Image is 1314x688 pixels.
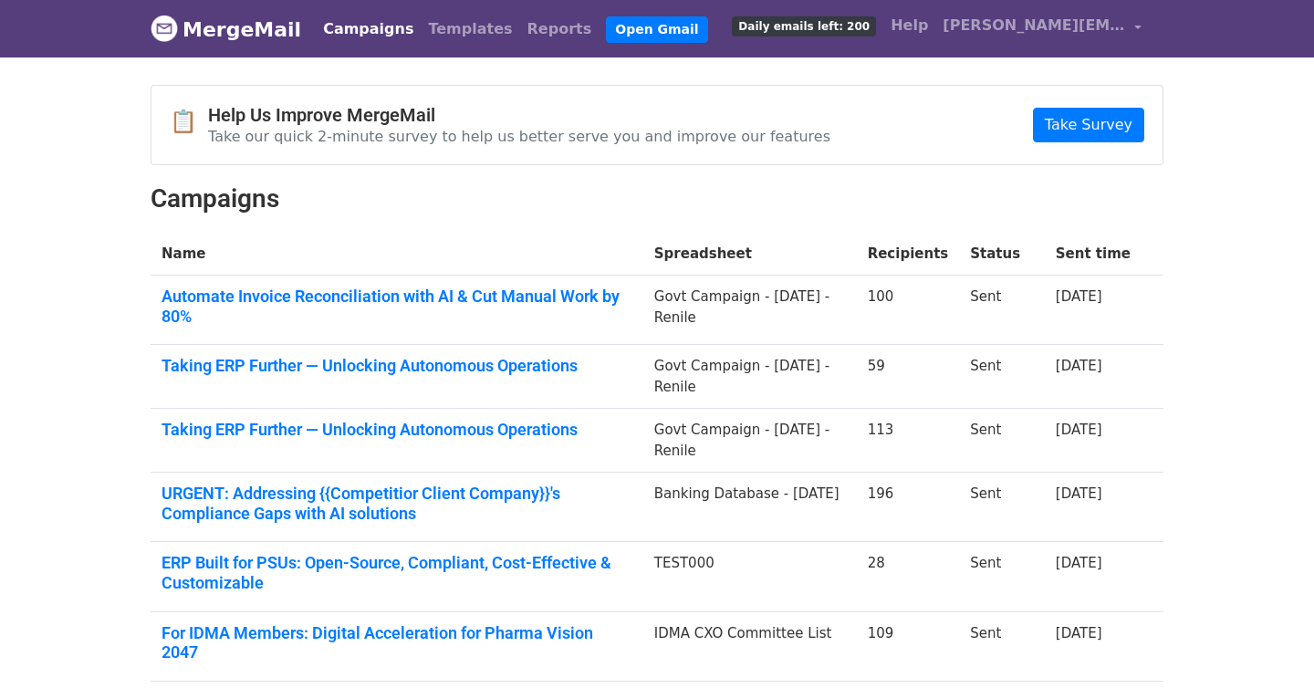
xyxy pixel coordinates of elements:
[151,10,301,48] a: MergeMail
[959,611,1045,681] td: Sent
[857,345,960,409] td: 59
[151,183,1163,214] h2: Campaigns
[151,233,643,276] th: Name
[643,276,857,345] td: Govt Campaign - [DATE] - Renile
[170,109,208,135] span: 📋
[725,7,883,44] a: Daily emails left: 200
[421,11,519,47] a: Templates
[643,542,857,611] td: TEST000
[162,420,632,440] a: Taking ERP Further — Unlocking Autonomous Operations
[959,345,1045,409] td: Sent
[208,127,830,146] p: Take our quick 2-minute survey to help us better serve you and improve our features
[162,553,632,592] a: ERP Built for PSUs: Open-Source, Compliant, Cost-Effective & Customizable
[857,409,960,473] td: 113
[162,623,632,662] a: For IDMA Members: Digital Acceleration for Pharma Vision 2047
[943,15,1125,36] span: [PERSON_NAME][EMAIL_ADDRESS][PERSON_NAME][DOMAIN_NAME]
[883,7,935,44] a: Help
[1056,555,1102,571] a: [DATE]
[643,345,857,409] td: Govt Campaign - [DATE] - Renile
[857,542,960,611] td: 28
[959,542,1045,611] td: Sent
[151,15,178,42] img: MergeMail logo
[520,11,600,47] a: Reports
[959,473,1045,542] td: Sent
[857,473,960,542] td: 196
[1056,288,1102,305] a: [DATE]
[959,276,1045,345] td: Sent
[162,356,632,376] a: Taking ERP Further — Unlocking Autonomous Operations
[959,233,1045,276] th: Status
[1045,233,1142,276] th: Sent time
[643,611,857,681] td: IDMA CXO Committee List
[316,11,421,47] a: Campaigns
[935,7,1149,50] a: [PERSON_NAME][EMAIL_ADDRESS][PERSON_NAME][DOMAIN_NAME]
[208,104,830,126] h4: Help Us Improve MergeMail
[643,473,857,542] td: Banking Database - [DATE]
[1056,422,1102,438] a: [DATE]
[857,276,960,345] td: 100
[1033,108,1144,142] a: Take Survey
[1056,625,1102,641] a: [DATE]
[162,287,632,326] a: Automate Invoice Reconciliation with AI & Cut Manual Work by 80%
[1056,358,1102,374] a: [DATE]
[162,484,632,523] a: URGENT: Addressing {{Competitior Client Company}}'s Compliance Gaps with AI solutions
[857,611,960,681] td: 109
[732,16,876,36] span: Daily emails left: 200
[857,233,960,276] th: Recipients
[643,233,857,276] th: Spreadsheet
[606,16,707,43] a: Open Gmail
[1056,485,1102,502] a: [DATE]
[959,409,1045,473] td: Sent
[643,409,857,473] td: Govt Campaign - [DATE] - Renile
